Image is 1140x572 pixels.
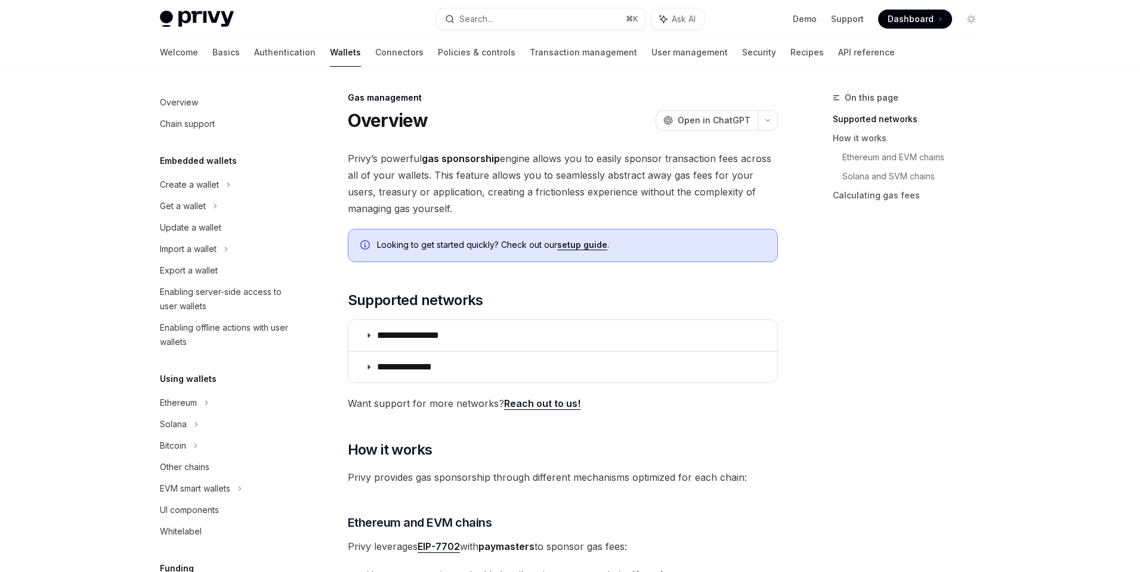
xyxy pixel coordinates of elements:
a: Enabling offline actions with user wallets [150,317,303,353]
a: Overview [150,92,303,113]
div: Other chains [160,460,209,474]
span: Ask AI [672,13,696,25]
a: API reference [838,38,895,67]
a: Transaction management [530,38,637,67]
a: Recipes [790,38,824,67]
div: Overview [160,95,198,110]
a: Security [742,38,776,67]
span: Open in ChatGPT [678,114,750,126]
a: How it works [833,129,990,148]
div: Whitelabel [160,524,202,539]
a: Solana and SVM chains [842,167,990,186]
a: Wallets [330,38,361,67]
a: Authentication [254,38,316,67]
button: Open in ChatGPT [656,110,758,130]
a: Supported networks [833,110,990,129]
a: EIP-7702 [418,540,460,553]
div: Get a wallet [160,199,206,213]
div: Enabling offline actions with user wallets [160,321,296,349]
a: Demo [793,13,817,25]
button: Ask AI [651,8,704,30]
span: ⌘ K [626,14,638,24]
a: Whitelabel [150,521,303,542]
a: Ethereum and EVM chains [842,148,990,167]
span: On this page [845,91,898,105]
a: Support [831,13,864,25]
a: User management [651,38,728,67]
a: setup guide [557,240,607,250]
a: Calculating gas fees [833,186,990,205]
span: How it works [348,440,432,459]
div: Bitcoin [160,439,186,453]
a: Chain support [150,113,303,135]
svg: Info [360,240,372,252]
span: Privy provides gas sponsorship through different mechanisms optimized for each chain: [348,469,778,486]
span: Ethereum and EVM chains [348,514,492,531]
a: Other chains [150,456,303,478]
div: Enabling server-side access to user wallets [160,285,296,313]
div: UI components [160,503,219,517]
a: Enabling server-side access to user wallets [150,281,303,317]
a: Basics [212,38,240,67]
div: Solana [160,417,187,431]
a: UI components [150,499,303,521]
img: light logo [160,11,234,27]
a: Policies & controls [438,38,515,67]
a: Welcome [160,38,198,67]
a: Dashboard [878,10,952,29]
div: Import a wallet [160,242,217,256]
span: Want support for more networks? [348,395,778,412]
a: Update a wallet [150,217,303,238]
span: Looking to get started quickly? Check out our . [377,239,765,251]
a: Export a wallet [150,260,303,281]
h1: Overview [348,110,428,131]
div: EVM smart wallets [160,481,230,496]
div: Search... [459,12,493,26]
div: Gas management [348,92,778,104]
span: Privy’s powerful engine allows you to easily sponsor transaction fees across all of your wallets.... [348,150,778,217]
div: Create a wallet [160,178,219,192]
div: Export a wallet [160,263,218,278]
strong: paymasters [478,540,535,552]
div: Ethereum [160,396,197,410]
div: Chain support [160,117,215,131]
h5: Using wallets [160,372,217,386]
button: Search...⌘K [437,8,645,30]
a: Connectors [375,38,424,67]
h5: Embedded wallets [160,154,237,168]
button: Toggle dark mode [962,10,981,29]
span: Supported networks [348,291,483,310]
span: Privy leverages with to sponsor gas fees: [348,538,778,555]
span: Dashboard [888,13,934,25]
strong: gas sponsorship [422,153,500,164]
div: Update a wallet [160,220,221,235]
a: Reach out to us! [504,397,580,410]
